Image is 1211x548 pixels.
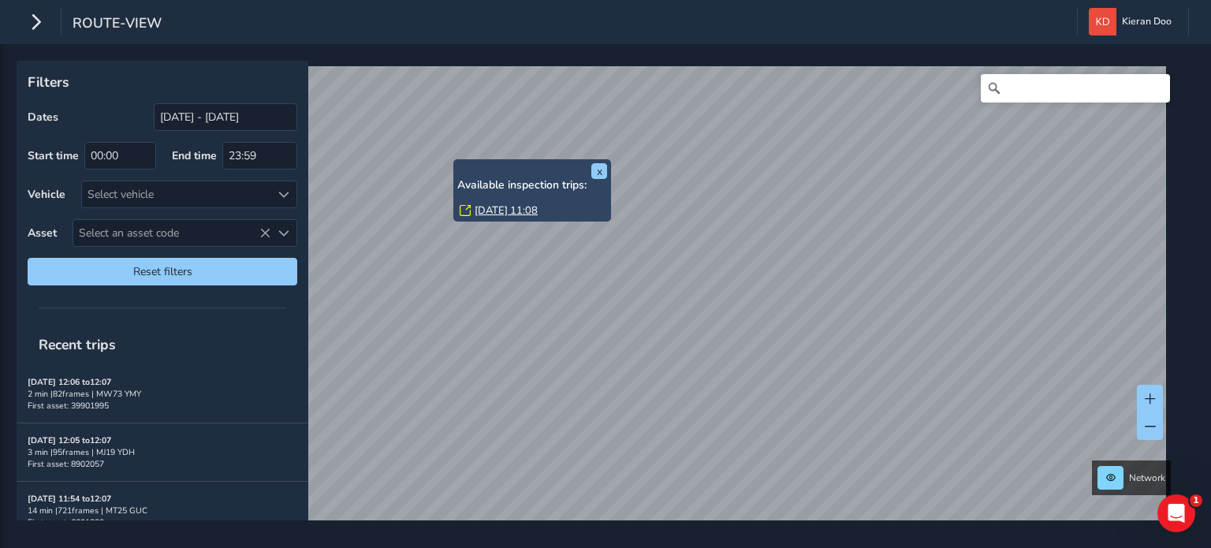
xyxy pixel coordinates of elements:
[28,434,111,446] strong: [DATE] 12:05 to 12:07
[28,516,104,528] span: First asset: 6601880
[172,148,217,163] label: End time
[73,220,270,246] span: Select an asset code
[39,264,285,279] span: Reset filters
[457,179,607,192] h6: Available inspection trips:
[28,187,65,202] label: Vehicle
[28,226,57,240] label: Asset
[28,400,109,412] span: First asset: 39901995
[1157,494,1195,532] iframe: Intercom live chat
[73,13,162,35] span: route-view
[28,505,297,516] div: 14 min | 721 frames | MT25 GUC
[591,163,607,179] button: x
[28,110,58,125] label: Dates
[1089,8,1177,35] button: Kieran Doo
[475,203,538,218] a: [DATE] 11:08
[82,181,270,207] div: Select vehicle
[28,388,297,400] div: 2 min | 82 frames | MW73 YMY
[28,72,297,92] p: Filters
[981,74,1170,103] input: Search
[28,493,111,505] strong: [DATE] 11:54 to 12:07
[22,66,1166,539] canvas: Map
[28,148,79,163] label: Start time
[28,458,104,470] span: First asset: 8902057
[28,376,111,388] strong: [DATE] 12:06 to 12:07
[270,220,296,246] div: Select an asset code
[28,258,297,285] button: Reset filters
[28,446,297,458] div: 3 min | 95 frames | MJ19 YDH
[1089,8,1116,35] img: diamond-layout
[1129,472,1165,484] span: Network
[1122,8,1172,35] span: Kieran Doo
[1190,494,1202,507] span: 1
[28,324,127,365] span: Recent trips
